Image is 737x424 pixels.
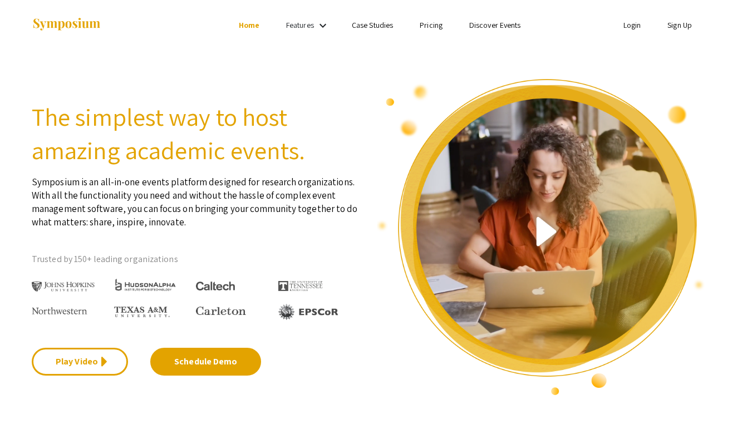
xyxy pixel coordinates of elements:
[32,100,360,167] h2: The simplest way to host amazing academic events.
[32,307,87,314] img: Northwestern
[316,19,330,32] mat-icon: Expand Features list
[286,20,314,30] a: Features
[623,20,641,30] a: Login
[32,167,360,229] p: Symposium is an all-in-one events platform designed for research organizations. With all the func...
[196,307,246,315] img: Carleton
[114,307,170,318] img: Texas A&M University
[239,20,259,30] a: Home
[32,17,101,32] img: Symposium by ForagerOne
[377,78,705,396] img: video overview of Symposium
[150,348,261,376] a: Schedule Demo
[667,20,692,30] a: Sign Up
[32,251,360,268] p: Trusted by 150+ leading organizations
[420,20,443,30] a: Pricing
[278,304,340,320] img: EPSCOR
[196,282,235,291] img: Caltech
[278,281,323,291] img: The University of Tennessee
[114,278,177,291] img: HudsonAlpha
[352,20,393,30] a: Case Studies
[32,348,128,376] a: Play Video
[469,20,521,30] a: Discover Events
[8,374,47,416] iframe: Chat
[32,282,95,292] img: Johns Hopkins University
